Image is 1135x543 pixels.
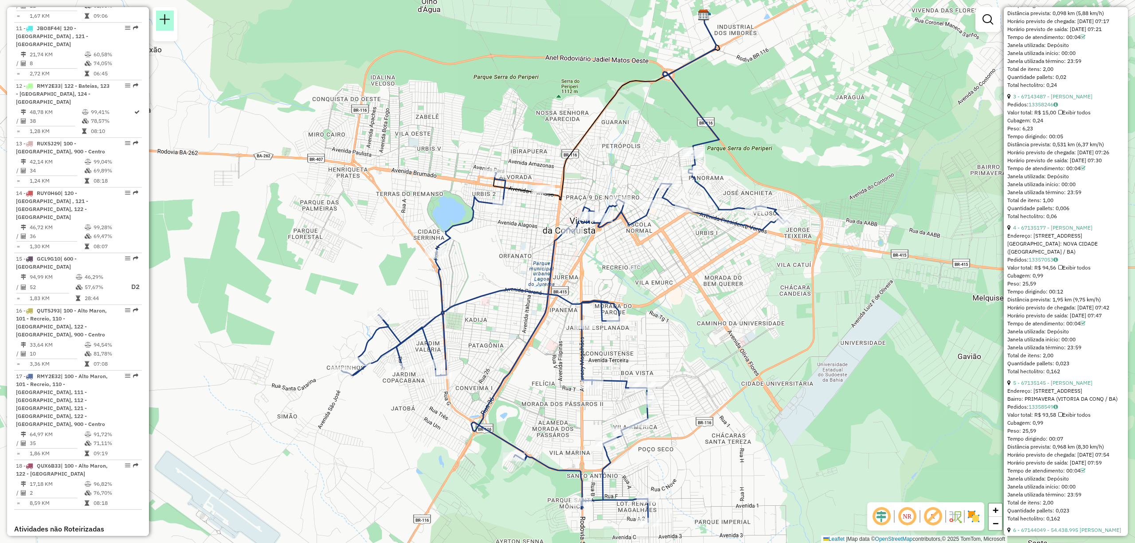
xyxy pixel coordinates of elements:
td: 1,86 KM [29,449,84,458]
span: 13 - [16,140,105,155]
i: % de utilização do peso [85,481,91,487]
td: 09:19 [93,449,138,458]
span: Ocultar NR [896,506,918,527]
span: RUX5J29 [37,140,60,147]
span: RUY0H60 [37,190,61,196]
a: 13358549 [1029,403,1058,410]
i: Total de Atividades [21,234,26,239]
div: Pedidos: [1007,534,1124,542]
i: Observações [1053,257,1058,262]
i: % de utilização da cubagem [85,234,91,239]
td: 64,97 KM [29,430,84,439]
i: Tempo total em rota [82,129,86,134]
div: Horário previsto de saída: [DATE] 07:21 [1007,25,1124,33]
div: Janela utilizada: Depósito [1007,328,1124,336]
a: Exibir filtros [979,11,997,28]
i: % de utilização do peso [82,109,89,115]
div: Quantidade pallets: 0,023 [1007,507,1124,515]
a: 13358246 [1029,101,1058,108]
span: RMY2E33 [37,82,61,89]
td: / [16,488,20,497]
i: Total de Atividades [21,61,26,66]
span: 15 - [16,255,77,270]
span: Exibir rótulo [922,506,943,527]
img: FAD Vitória da Conquista [698,9,709,20]
i: Observações [1053,102,1058,107]
span: 14 - [16,190,88,220]
i: Distância Total [21,274,26,280]
a: 4 - 67135177 - [PERSON_NAME] [1013,224,1092,231]
i: % de utilização da cubagem [85,490,91,496]
td: 42,14 KM [29,157,84,166]
div: Janela utilizada: Depósito [1007,41,1124,49]
div: Total hectolitro: 0,06 [1007,212,1124,220]
div: Total de itens: 2,00 [1007,65,1124,73]
div: Janela utilizada: Depósito [1007,475,1124,483]
div: Distância prevista: 0,098 km (5,88 km/h) [1007,9,1124,17]
div: Distância prevista: 0,968 km (8,30 km/h) [1007,443,1124,451]
em: Opções [125,141,130,146]
div: Quantidade pallets: 0,023 [1007,359,1124,367]
td: = [16,12,20,20]
i: Tempo total em rota [85,244,89,249]
td: 78,57% [90,117,133,125]
em: Rota exportada [133,308,138,313]
td: 74,05% [93,59,138,68]
i: % de utilização do peso [85,225,91,230]
em: Opções [125,463,130,468]
td: 09:06 [93,12,138,20]
i: Total de Atividades [21,118,26,124]
i: % de utilização do peso [85,342,91,348]
div: Janela utilizada: Depósito [1007,172,1124,180]
td: 69,47% [93,232,138,241]
i: % de utilização da cubagem [85,441,91,446]
td: 8,59 KM [29,499,84,508]
span: | 122 - Bateias, 123 - [GEOGRAPHIC_DATA], 124 - [GEOGRAPHIC_DATA] [16,82,110,105]
td: 10 [29,349,84,358]
span: Peso: 6,23 [1007,125,1033,132]
i: Tempo total em rota [85,500,89,506]
td: 76,70% [93,488,138,497]
td: = [16,449,20,458]
span: QUX6B33 [37,462,61,469]
i: Distância Total [21,342,26,348]
div: Tempo de atendimento: 00:04 [1007,33,1124,41]
td: 1,67 KM [29,12,84,20]
i: Tempo total em rota [76,296,80,301]
td: 3,36 KM [29,359,84,368]
i: Total de Atividades [21,285,26,290]
td: 08:10 [90,127,133,136]
div: Pedidos: [1007,101,1124,109]
td: 46,29% [84,273,122,281]
a: Leaflet [823,536,845,542]
div: Quantidade pallets: 0,006 [1007,204,1124,212]
i: Tempo total em rota [85,361,89,367]
a: 13359451, 13359450 [1029,535,1085,541]
i: Distância Total [21,432,26,437]
em: Rota exportada [133,83,138,88]
i: Total de Atividades [21,490,26,496]
span: Cubagem: 0,99 [1007,419,1043,426]
em: Rota exportada [133,25,138,31]
td: = [16,176,20,185]
i: Tempo total em rota [85,71,89,76]
i: Tempo total em rota [85,13,89,19]
div: [GEOGRAPHIC_DATA]: NOVA CIDADE ([GEOGRAPHIC_DATA] / BA) [1007,240,1124,256]
td: = [16,127,20,136]
span: | 120 - [GEOGRAPHIC_DATA] , 121 - [GEOGRAPHIC_DATA] [16,25,88,47]
td: / [16,281,20,293]
i: Distância Total [21,109,26,115]
span: | 100 - Alto Maron, 101 - Recreio, 110 - [GEOGRAPHIC_DATA], 111 - [GEOGRAPHIC_DATA], 112 - [GEOGR... [16,373,108,427]
td: = [16,499,20,508]
span: 17 - [16,373,108,427]
span: + [993,504,998,516]
i: Total de Atividades [21,441,26,446]
span: 12 - [16,82,110,105]
a: Zoom in [989,504,1002,517]
td: 60,58% [93,50,138,59]
i: % de utilização da cubagem [85,168,91,173]
img: Fluxo de ruas [948,509,962,523]
td: = [16,69,20,78]
i: % de utilização da cubagem [85,61,91,66]
div: Horário previsto de chegada: [DATE] 07:26 [1007,148,1124,156]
